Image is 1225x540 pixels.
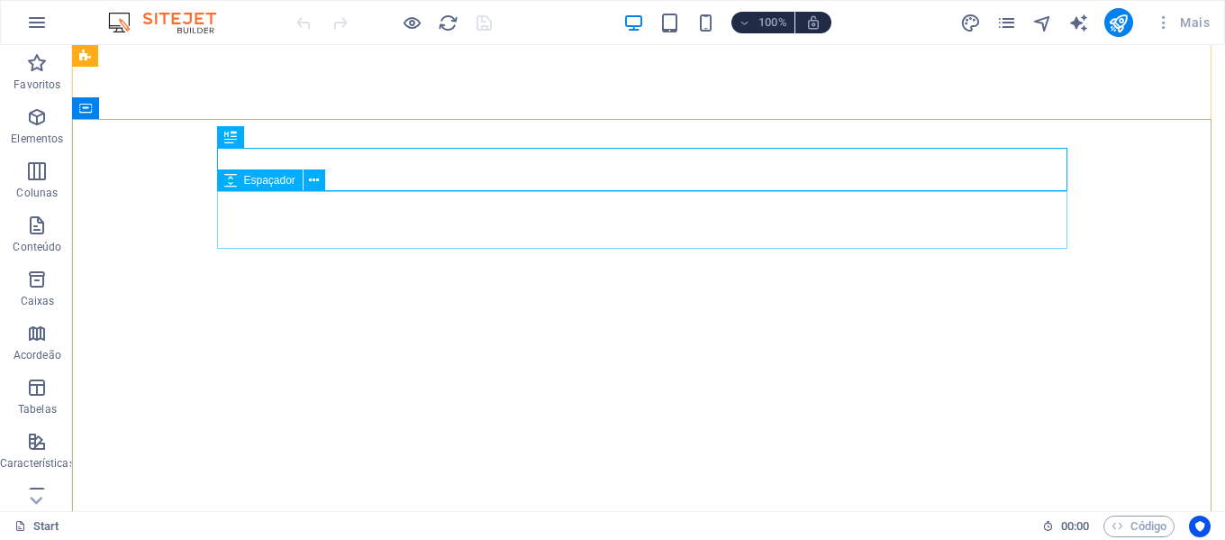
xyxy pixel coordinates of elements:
button: pages [996,12,1018,33]
h6: 100% [758,12,787,33]
button: Código [1103,516,1175,537]
p: Conteúdo [13,240,61,254]
button: 100% [731,12,795,33]
i: AI Writer [1068,13,1089,33]
h6: Tempo de sessão [1042,516,1090,537]
button: Clique aqui para sair do modo de visualização e continuar editando [401,12,422,33]
p: Acordeão [14,348,61,362]
p: Caixas [21,294,55,308]
span: Mais [1155,14,1210,32]
p: Elementos [11,132,63,146]
span: Espaçador [244,175,295,186]
p: Favoritos [14,78,60,92]
button: navigator [1032,12,1054,33]
button: reload [437,12,458,33]
p: Colunas [16,186,58,200]
i: Publicar [1108,13,1129,33]
button: text_generator [1068,12,1090,33]
span: 00 00 [1061,516,1089,537]
i: Ao redimensionar, ajusta automaticamente o nível de zoom para caber no dispositivo escolhido. [805,14,821,31]
span: Código [1112,516,1166,537]
button: Usercentrics [1189,516,1211,537]
p: Tabelas [18,402,57,416]
i: Recarregar página [438,13,458,33]
a: Clique para cancelar a seleção. Clique duas vezes para abrir as Páginas [14,516,59,537]
i: Navegador [1032,13,1053,33]
button: publish [1104,8,1133,37]
i: Design (Ctrl+Alt+Y) [960,13,981,33]
button: design [960,12,982,33]
button: Mais [1148,8,1217,37]
span: : [1074,519,1076,533]
img: Editor Logo [104,12,239,33]
i: Páginas (Ctrl+Alt+S) [996,13,1017,33]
